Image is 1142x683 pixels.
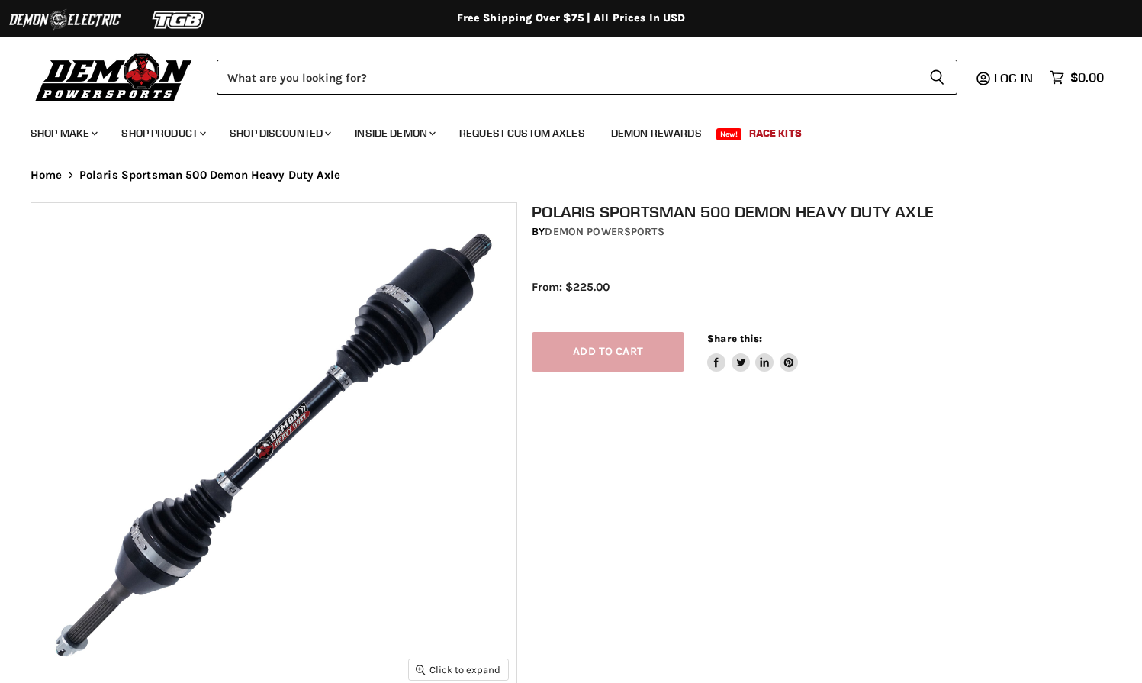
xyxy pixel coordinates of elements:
[110,118,215,149] a: Shop Product
[532,280,610,294] span: From: $225.00
[994,70,1033,85] span: Log in
[8,5,122,34] img: Demon Electric Logo 2
[716,128,742,140] span: New!
[79,169,340,182] span: Polaris Sportsman 500 Demon Heavy Duty Axle
[738,118,813,149] a: Race Kits
[343,118,445,149] a: Inside Demon
[218,118,340,149] a: Shop Discounted
[707,332,798,372] aside: Share this:
[31,50,198,104] img: Demon Powersports
[416,664,500,675] span: Click to expand
[987,71,1042,85] a: Log in
[19,118,107,149] a: Shop Make
[600,118,713,149] a: Demon Rewards
[122,5,236,34] img: TGB Logo 2
[448,118,597,149] a: Request Custom Axles
[31,169,63,182] a: Home
[19,111,1100,149] ul: Main menu
[1042,66,1111,89] a: $0.00
[707,333,762,344] span: Share this:
[217,60,917,95] input: Search
[917,60,957,95] button: Search
[532,224,1126,240] div: by
[409,659,508,680] button: Click to expand
[532,202,1126,221] h1: Polaris Sportsman 500 Demon Heavy Duty Axle
[1070,70,1104,85] span: $0.00
[545,225,664,238] a: Demon Powersports
[217,60,957,95] form: Product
